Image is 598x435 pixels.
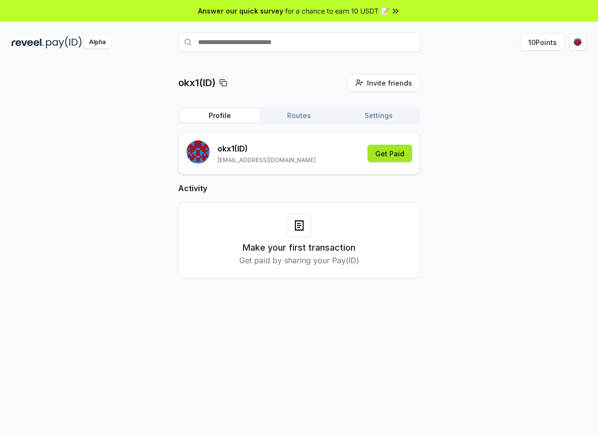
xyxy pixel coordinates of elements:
p: okx1(ID) [178,76,215,90]
h2: Activity [178,182,420,194]
button: Invite friends [347,74,420,91]
button: Profile [180,109,260,122]
button: Routes [260,109,339,122]
span: for a chance to earn 10 USDT 📝 [285,6,389,16]
h3: Make your first transaction [243,241,355,255]
button: Settings [339,109,418,122]
div: Alpha [84,36,111,48]
button: Get Paid [368,145,412,162]
p: okx1 (ID) [217,143,316,154]
p: Get paid by sharing your Pay(ID) [239,255,359,266]
img: reveel_dark [12,36,44,48]
p: [EMAIL_ADDRESS][DOMAIN_NAME] [217,156,316,164]
img: pay_id [46,36,82,48]
button: 10Points [520,33,565,51]
span: Invite friends [367,78,412,88]
span: Answer our quick survey [198,6,283,16]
